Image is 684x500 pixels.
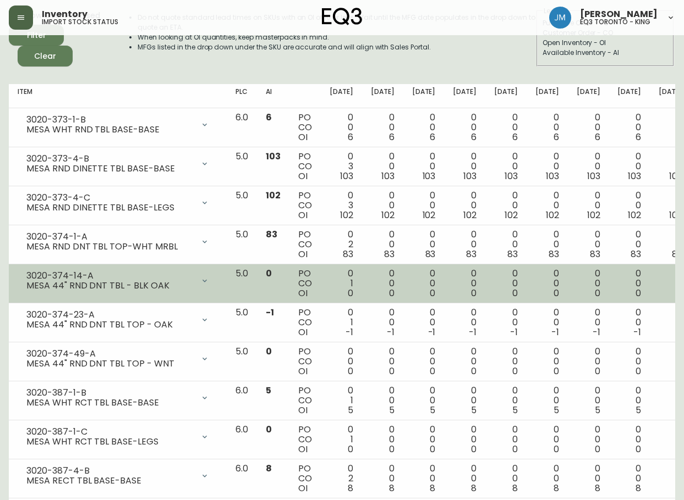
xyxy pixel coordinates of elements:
[593,326,600,338] span: -1
[371,152,395,181] div: 0 0
[389,482,395,495] span: 8
[471,404,477,416] span: 5
[549,7,571,29] img: b88646003a19a9f750de19192e969c24
[412,386,436,415] div: 0 0
[617,308,641,337] div: 0 0
[18,464,218,488] div: 3020-387-4-BMESA RECT TBL BASE-BASE
[26,125,194,135] div: MESA WHT RND TBL BASE-BASE
[535,347,559,376] div: 0 0
[371,269,395,298] div: 0 0
[348,443,353,455] span: 0
[42,19,118,25] h5: import stock status
[298,230,312,259] div: PO CO
[471,131,477,143] span: 6
[412,191,436,220] div: 0 0
[381,209,395,221] span: 102
[546,170,559,182] span: 103
[298,326,308,338] span: OI
[494,113,518,142] div: 0 0
[227,264,257,303] td: 5.0
[617,464,641,493] div: 0 0
[430,443,435,455] span: 0
[505,209,518,221] span: 102
[330,308,353,337] div: 0 1
[430,365,435,377] span: 0
[510,326,518,338] span: -1
[512,404,518,416] span: 5
[590,248,600,260] span: 83
[554,482,559,495] span: 8
[494,386,518,415] div: 0 0
[266,345,272,358] span: 0
[227,225,257,264] td: 5.0
[463,170,477,182] span: 103
[266,462,272,475] span: 8
[617,191,641,220] div: 0 0
[453,269,477,298] div: 0 0
[494,152,518,181] div: 0 0
[659,308,682,337] div: 0 0
[227,147,257,186] td: 5.0
[371,425,395,454] div: 0 0
[330,347,353,376] div: 0 0
[371,113,395,142] div: 0 0
[26,388,194,398] div: 3020-387-1-B
[266,423,272,436] span: 0
[298,443,308,455] span: OI
[298,287,308,299] span: OI
[26,349,194,359] div: 3020-374-49-A
[535,269,559,298] div: 0 0
[330,191,353,220] div: 0 3
[543,48,668,58] div: Available Inventory - AI
[389,443,395,455] span: 0
[412,425,436,454] div: 0 0
[227,84,257,108] th: PLC
[227,381,257,420] td: 6.0
[26,232,194,242] div: 3020-374-1-A
[577,191,600,220] div: 0 0
[577,152,600,181] div: 0 0
[595,404,600,416] span: 5
[554,443,559,455] span: 0
[9,25,64,46] button: Filter
[580,19,650,25] h5: eq3 toronto - king
[371,464,395,493] div: 0 0
[321,84,362,108] th: [DATE]
[412,347,436,376] div: 0 0
[26,427,194,437] div: 3020-387-1-C
[551,326,559,338] span: -1
[595,443,600,455] span: 0
[494,347,518,376] div: 0 0
[322,8,363,25] img: logo
[494,464,518,493] div: 0 0
[617,269,641,298] div: 0 0
[18,308,218,332] div: 3020-374-23-AMESA 44" RND DNT TBL TOP - OAK
[543,38,668,48] div: Open Inventory - OI
[298,308,312,337] div: PO CO
[266,150,281,163] span: 103
[617,113,641,142] div: 0 0
[659,464,682,493] div: 0 0
[577,230,600,259] div: 0 0
[298,347,312,376] div: PO CO
[587,209,600,221] span: 102
[512,365,518,377] span: 0
[298,131,308,143] span: OI
[257,84,289,108] th: AI
[494,191,518,220] div: 0 0
[348,287,353,299] span: 0
[298,269,312,298] div: PO CO
[659,347,682,376] div: 0 0
[227,303,257,342] td: 5.0
[26,154,194,164] div: 3020-373-4-B
[371,308,395,337] div: 0 0
[577,425,600,454] div: 0 0
[672,248,682,260] span: 83
[227,459,257,498] td: 6.0
[659,230,682,259] div: 0 0
[18,347,218,371] div: 3020-374-49-AMESA 44" RND DNT TBL TOP - WNT
[659,152,682,181] div: 0 0
[227,108,257,147] td: 6.0
[26,115,194,125] div: 3020-373-1-B
[535,152,559,181] div: 0 0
